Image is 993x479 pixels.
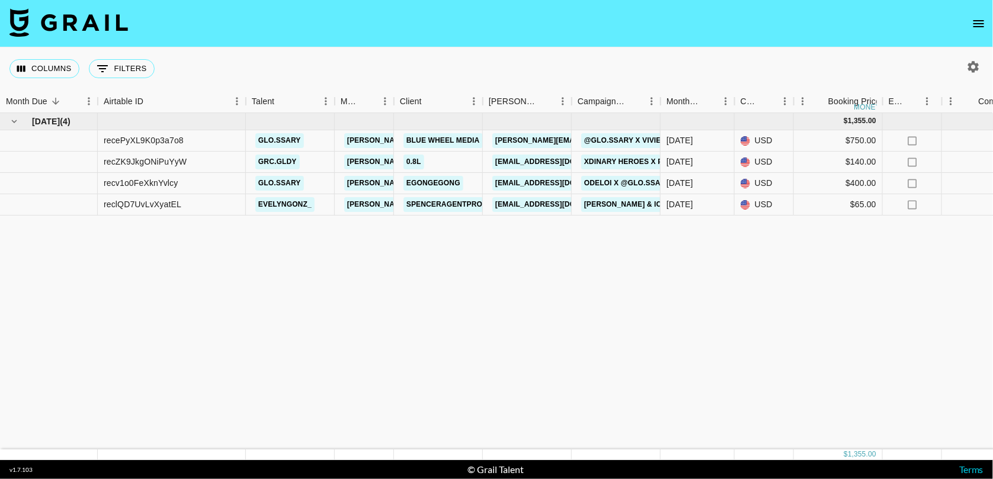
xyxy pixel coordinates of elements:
[80,92,98,110] button: Menu
[489,90,537,113] div: [PERSON_NAME]
[889,90,905,113] div: Expenses: Remove Commission?
[344,155,598,169] a: [PERSON_NAME][EMAIL_ADDRESS][PERSON_NAME][DOMAIN_NAME]
[32,115,60,127] span: [DATE]
[794,130,883,152] div: $750.00
[104,90,143,113] div: Airtable ID
[735,173,794,194] div: USD
[942,92,960,110] button: Menu
[492,133,686,148] a: [PERSON_NAME][EMAIL_ADDRESS][DOMAIN_NAME]
[255,133,304,148] a: glo.ssary
[492,176,625,191] a: [EMAIL_ADDRESS][DOMAIN_NAME]
[104,134,184,146] div: recePyXL9K0p3a7o8
[554,92,572,110] button: Menu
[735,194,794,216] div: USD
[717,92,735,110] button: Menu
[918,92,936,110] button: Menu
[661,90,735,113] div: Month Due
[228,92,246,110] button: Menu
[967,12,991,36] button: open drawer
[403,176,463,191] a: EgongEgong
[143,93,160,110] button: Sort
[492,197,625,212] a: [EMAIL_ADDRESS][DOMAIN_NAME]
[9,59,79,78] button: Select columns
[344,176,598,191] a: [PERSON_NAME][EMAIL_ADDRESS][PERSON_NAME][DOMAIN_NAME]
[6,90,47,113] div: Month Due
[255,197,315,212] a: evelyngonz_
[667,156,693,168] div: Sep '25
[422,93,438,110] button: Sort
[760,93,776,110] button: Sort
[667,90,700,113] div: Month Due
[883,90,942,113] div: Expenses: Remove Commission?
[578,90,626,113] div: Campaign (Type)
[98,90,246,113] div: Airtable ID
[483,90,572,113] div: Booker
[9,466,33,474] div: v 1.7.103
[344,197,598,212] a: [PERSON_NAME][EMAIL_ADDRESS][PERSON_NAME][DOMAIN_NAME]
[341,90,360,113] div: Manager
[104,198,181,210] div: reclQD7UvLvXyatEL
[89,59,155,78] button: Show filters
[335,90,394,113] div: Manager
[794,173,883,194] div: $400.00
[735,90,794,113] div: Currency
[60,115,71,127] span: ( 4 )
[394,90,483,113] div: Client
[626,93,643,110] button: Sort
[735,130,794,152] div: USD
[794,194,883,216] div: $65.00
[492,155,625,169] a: [EMAIL_ADDRESS][DOMAIN_NAME]
[9,8,128,37] img: Grail Talent
[400,90,422,113] div: Client
[581,133,670,148] a: @glo.ssary x Vivier
[468,464,524,475] div: © Grail Talent
[812,93,828,110] button: Sort
[581,176,673,191] a: ODELOI x @Glo.ssary
[667,198,693,210] div: Sep '25
[246,90,335,113] div: Talent
[104,156,187,168] div: recZK9JkgONiPuYyW
[317,92,335,110] button: Menu
[959,464,984,475] a: Terms
[403,197,496,212] a: spenceragentprohq
[344,133,598,148] a: [PERSON_NAME][EMAIL_ADDRESS][PERSON_NAME][DOMAIN_NAME]
[794,152,883,173] div: $140.00
[643,92,661,110] button: Menu
[667,134,693,146] div: Sep '25
[403,155,424,169] a: 0.8L
[905,93,922,110] button: Sort
[794,92,812,110] button: Menu
[844,116,848,126] div: $
[828,90,880,113] div: Booking Price
[376,92,394,110] button: Menu
[581,155,749,169] a: Xdinary Heroes x Peppo- JOYFUL JOYFUL
[104,177,178,189] div: recv1o0FeXknYvlcy
[962,93,978,110] button: Sort
[700,93,717,110] button: Sort
[537,93,554,110] button: Sort
[274,93,291,110] button: Sort
[360,93,376,110] button: Sort
[6,113,23,130] button: hide children
[848,116,876,126] div: 1,355.00
[844,449,848,459] div: $
[667,177,693,189] div: Sep '25
[255,155,300,169] a: grc.gldy
[572,90,661,113] div: Campaign (Type)
[465,92,483,110] button: Menu
[252,90,274,113] div: Talent
[741,90,760,113] div: Currency
[581,197,723,212] a: [PERSON_NAME] & Ice Spice - Gyatt
[403,133,483,148] a: Blue Wheel Media
[735,152,794,173] div: USD
[47,93,64,110] button: Sort
[255,176,304,191] a: glo.ssary
[776,92,794,110] button: Menu
[848,449,876,459] div: 1,355.00
[854,104,881,111] div: money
